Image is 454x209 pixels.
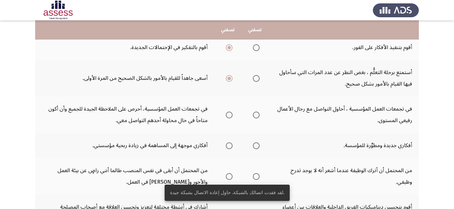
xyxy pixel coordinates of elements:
mat-radio-group: Select an option [250,72,260,84]
span: لقد فقدت اتصالك بالشبكة. حاول إعادة الاتصال بشبكة جيدة. [170,189,284,196]
img: Assess Talent Management logo [373,1,419,20]
th: تصفني [214,20,241,40]
mat-radio-group: Select an option [250,42,260,53]
mat-radio-group: Select an option [250,140,260,151]
img: Assessment logo of Potentiality Assessment [35,1,81,20]
td: أفكاري جديدة ومطوِّرة للمؤسسة. [268,133,419,158]
mat-radio-group: Select an option [250,109,260,120]
td: في تجمعات العمل المؤسسية، أحرص على الملاحظة الجيدة للجميع وأن أكون متاحاً في حال محاولة أحدهم الت... [35,96,214,133]
mat-radio-group: Select an option [250,170,260,182]
mat-radio-group: Select an option [223,72,233,84]
td: أستمتع برحلة التعلُّم ، بغض النظر عن عدد المرات التي سأحاول فيها القيام بالأمور بشكل صحيح. [268,60,419,96]
mat-radio-group: Select an option [223,109,233,120]
td: أقوم بتنفيذ الأفكار على الفور. [268,35,419,60]
td: أقوم بالتفكير في الإحتمالات الجديدة. [35,35,214,60]
td: من المحتمل أن أترك الوظيفة عندما أشعر أنه لا يوجد تدرج وظيفي. [268,158,419,194]
mat-radio-group: Select an option [223,42,233,53]
td: من المحتمل أن أبقى في نفس المنصب طالما أنني راضٍ عن بيئة العمل والأجور و[PERSON_NAME] في العمل. [35,158,214,194]
td: أسعى جاهداً للقيام بالأمور بالشكل الصحيح من المرة الأولى. [35,60,214,96]
td: أفكاري موجهة إلى المساهمة في زيادة ربحية مؤسستي. [35,133,214,158]
mat-radio-group: Select an option [223,170,233,182]
td: في تجمعات العمل المؤسسية ، أحاول التواصل مع رجال الأعمال رفيعي المستوى. [268,96,419,133]
mat-radio-group: Select an option [223,140,233,151]
th: تصفني [241,20,268,40]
